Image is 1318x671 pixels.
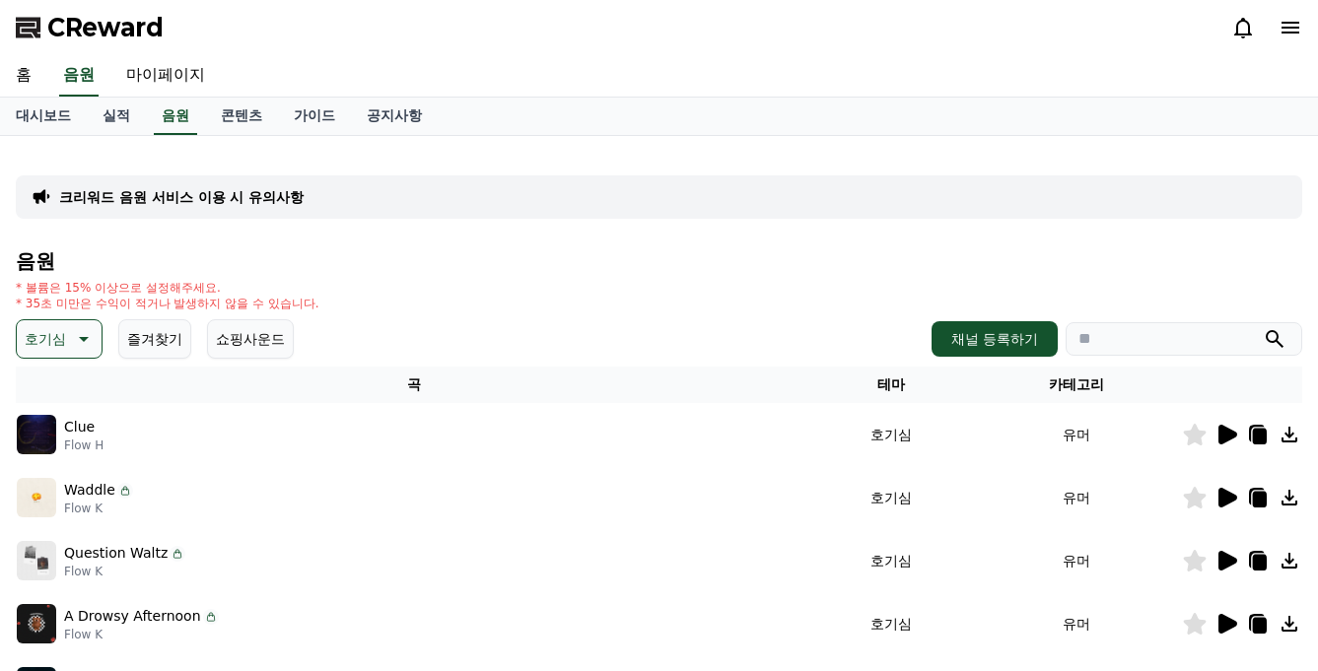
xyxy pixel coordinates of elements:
[971,367,1182,403] th: 카테고리
[64,564,185,579] p: Flow K
[811,529,971,592] td: 호기심
[154,98,197,135] a: 음원
[811,403,971,466] td: 호기심
[64,437,104,453] p: Flow H
[971,466,1182,529] td: 유머
[16,280,319,296] p: * 볼륨은 15% 이상으로 설정해주세요.
[64,417,95,437] p: Clue
[16,367,811,403] th: 곡
[16,319,103,359] button: 호기심
[64,627,219,642] p: Flow K
[205,98,278,135] a: 콘텐츠
[47,12,164,43] span: CReward
[971,592,1182,655] td: 유머
[17,415,56,454] img: music
[971,403,1182,466] td: 유머
[17,478,56,517] img: music
[64,606,201,627] p: A Drowsy Afternoon
[16,250,1302,272] h4: 음원
[59,187,304,207] a: 크리워드 음원 서비스 이용 시 유의사항
[811,466,971,529] td: 호기심
[16,296,319,311] p: * 35초 미만은 수익이 적거나 발생하지 않을 수 있습니다.
[811,367,971,403] th: 테마
[110,55,221,97] a: 마이페이지
[118,319,191,359] button: 즐겨찾기
[811,592,971,655] td: 호기심
[207,319,294,359] button: 쇼핑사운드
[971,529,1182,592] td: 유머
[87,98,146,135] a: 실적
[351,98,438,135] a: 공지사항
[59,55,99,97] a: 음원
[16,12,164,43] a: CReward
[64,501,133,516] p: Flow K
[64,543,168,564] p: Question Waltz
[64,480,115,501] p: Waddle
[17,541,56,580] img: music
[932,321,1058,357] button: 채널 등록하기
[17,604,56,643] img: music
[25,325,66,353] p: 호기심
[278,98,351,135] a: 가이드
